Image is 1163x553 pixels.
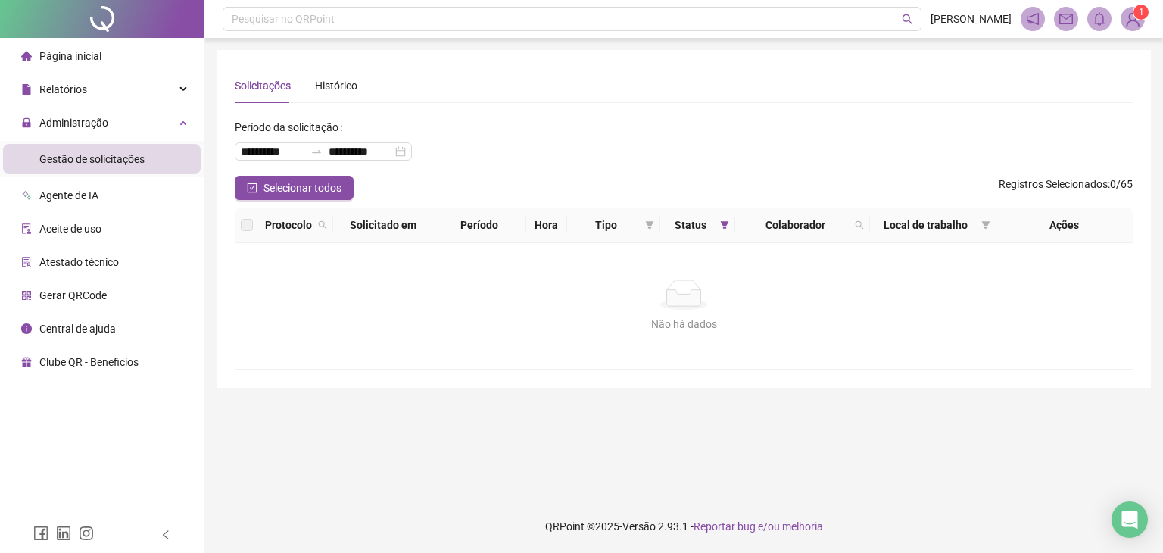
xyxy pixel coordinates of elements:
[720,220,729,230] span: filter
[622,520,656,533] span: Versão
[1112,501,1148,538] div: Open Intercom Messenger
[161,530,171,540] span: left
[56,526,71,541] span: linkedin
[39,153,145,165] span: Gestão de solicitações
[263,180,341,196] span: Selecionar todos
[39,323,116,335] span: Central de ajuda
[21,51,32,61] span: home
[666,217,714,233] span: Status
[876,217,974,233] span: Local de trabalho
[999,178,1108,190] span: Registros Selecionados
[1093,12,1106,26] span: bell
[21,117,32,128] span: lock
[21,357,32,367] span: gift
[235,176,354,200] button: Selecionar todos
[21,290,32,301] span: qrcode
[432,208,526,243] th: Período
[39,256,119,268] span: Atestado técnico
[39,50,101,62] span: Página inicial
[39,223,101,235] span: Aceite de uso
[717,214,732,236] span: filter
[318,220,327,230] span: search
[39,83,87,95] span: Relatórios
[310,145,323,158] span: swap-right
[645,220,654,230] span: filter
[981,220,990,230] span: filter
[39,356,139,368] span: Clube QR - Beneficios
[39,289,107,301] span: Gerar QRCode
[741,217,849,233] span: Colaborador
[204,500,1163,553] footer: QRPoint © 2025 - 2.93.1 -
[1059,12,1073,26] span: mail
[235,115,348,139] label: Período da solicitação
[573,217,640,233] span: Tipo
[902,14,913,25] span: search
[235,77,291,94] div: Solicitações
[79,526,94,541] span: instagram
[931,11,1012,27] span: [PERSON_NAME]
[333,208,432,243] th: Solicitado em
[33,526,48,541] span: facebook
[315,77,357,94] div: Histórico
[21,223,32,234] span: audit
[642,214,657,236] span: filter
[1139,7,1144,17] span: 1
[1121,8,1144,30] img: 94991
[253,316,1115,333] div: Não há dados
[247,183,257,193] span: check-square
[852,214,867,236] span: search
[1002,217,1127,233] div: Ações
[310,145,323,158] span: to
[1133,5,1149,20] sup: Atualize o seu contato no menu Meus Dados
[39,189,98,202] span: Agente de IA
[1026,12,1040,26] span: notification
[526,208,566,243] th: Hora
[21,323,32,334] span: info-circle
[999,176,1133,200] span: : 0 / 65
[978,214,993,236] span: filter
[21,84,32,95] span: file
[315,214,330,236] span: search
[694,520,823,533] span: Reportar bug e/ou melhoria
[265,217,312,233] span: Protocolo
[39,117,108,129] span: Administração
[21,257,32,267] span: solution
[855,220,864,230] span: search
